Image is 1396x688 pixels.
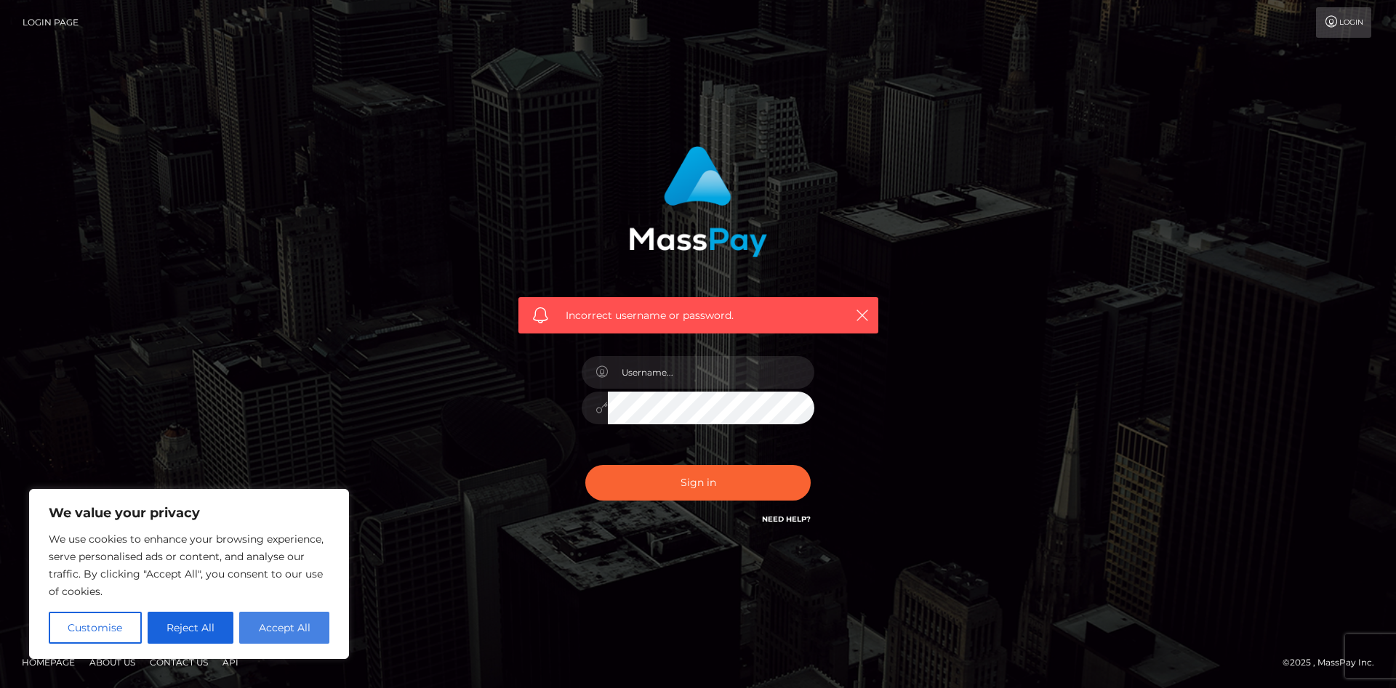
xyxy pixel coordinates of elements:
[1283,655,1385,671] div: © 2025 , MassPay Inc.
[29,489,349,659] div: We value your privacy
[49,504,329,522] p: We value your privacy
[239,612,329,644] button: Accept All
[762,514,811,524] a: Need Help?
[148,612,234,644] button: Reject All
[49,612,142,644] button: Customise
[49,530,329,600] p: We use cookies to enhance your browsing experience, serve personalised ads or content, and analys...
[217,651,244,673] a: API
[1316,7,1371,38] a: Login
[84,651,141,673] a: About Us
[629,146,767,257] img: MassPay Login
[608,356,814,389] input: Username...
[566,308,831,323] span: Incorrect username or password.
[16,651,81,673] a: Homepage
[585,465,811,501] button: Sign in
[23,7,79,38] a: Login Page
[144,651,214,673] a: Contact Us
